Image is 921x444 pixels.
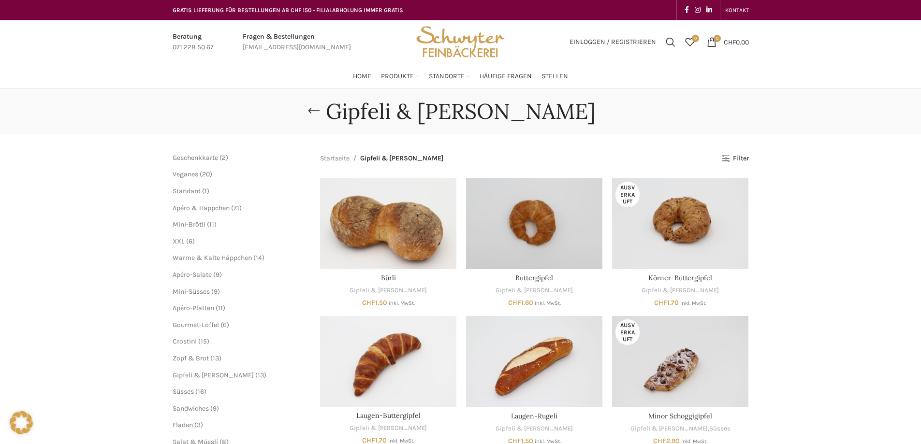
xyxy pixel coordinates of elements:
a: Apéro & Häppchen [173,204,230,212]
a: Gipfeli & [PERSON_NAME] [173,371,254,379]
span: 9 [216,271,219,279]
a: Gipfeli & [PERSON_NAME] [496,286,573,295]
bdi: 0.00 [724,38,749,46]
span: 9 [213,404,217,413]
span: 13 [213,354,219,362]
span: Zopf & Brot [173,354,209,362]
span: 9 [214,287,218,296]
span: 11 [218,304,223,312]
span: Standorte [429,72,465,81]
span: Häufige Fragen [480,72,532,81]
a: Häufige Fragen [480,67,532,86]
a: Laugen-Rugeli [511,412,557,420]
span: Gipfeli & [PERSON_NAME] [360,153,444,164]
a: Infobox link [243,31,351,53]
a: Gipfeli & [PERSON_NAME] [350,424,427,433]
span: CHF [362,299,375,307]
small: inkl. MwSt. [388,438,414,444]
a: Standard [173,187,201,195]
a: Produkte [381,67,419,86]
a: Gourmet-Löffel [173,321,219,329]
a: Infobox link [173,31,214,53]
a: Mini-Süsses [173,287,210,296]
span: 0 [714,35,721,42]
img: Bäckerei Schwyter [413,20,508,64]
span: KONTAKT [725,7,749,14]
a: Gipfeli & [PERSON_NAME] [350,286,427,295]
a: Geschenkkarte [173,154,218,162]
span: CHF [654,299,667,307]
bdi: 1.60 [508,299,533,307]
a: Veganes [173,170,198,178]
a: KONTAKT [725,0,749,20]
a: Buttergipfel [515,273,553,282]
a: Crostini [173,337,197,345]
a: Einloggen / Registrieren [565,32,661,52]
span: 14 [256,254,262,262]
a: Fladen [173,421,193,429]
span: 3 [197,421,201,429]
span: 6 [189,237,192,245]
span: 0 [692,35,699,42]
h1: Gipfeli & [PERSON_NAME] [326,99,596,124]
bdi: 1.70 [654,299,679,307]
span: 13 [258,371,264,379]
div: Secondary navigation [720,0,754,20]
span: Warme & Kalte Häppchen [173,254,252,262]
a: Standorte [429,67,470,86]
span: Ausverkauft [615,319,640,345]
span: 15 [201,337,207,345]
span: Ausverkauft [615,182,640,207]
a: Gipfeli & [PERSON_NAME] [642,286,719,295]
bdi: 1.50 [362,299,387,307]
span: 71 [234,204,239,212]
a: Stellen [541,67,568,86]
span: Produkte [381,72,414,81]
small: inkl. MwSt. [389,300,415,306]
a: Bürli [320,178,456,269]
div: Meine Wunschliste [680,32,700,52]
a: Gipfeli & [PERSON_NAME] [496,424,573,433]
span: 2 [222,154,226,162]
a: 0 CHF0.00 [702,32,754,52]
span: Stellen [541,72,568,81]
span: CHF [724,38,736,46]
div: , [612,424,748,433]
a: Facebook social link [682,3,692,17]
a: XXL [173,237,185,245]
span: GRATIS LIEFERUNG FÜR BESTELLUNGEN AB CHF 150 - FILIALABHOLUNG IMMER GRATIS [173,7,403,14]
a: Mini-Brötli [173,220,205,229]
span: 6 [223,321,227,329]
small: inkl. MwSt. [535,300,561,306]
span: 11 [209,220,214,229]
a: Süsses [173,387,194,396]
a: Bürli [381,273,396,282]
a: Laugen-Rugeli [466,316,602,407]
span: CHF [508,299,521,307]
a: 0 [680,32,700,52]
a: Laugen-Buttergipfel [356,411,421,420]
a: Buttergipfel [466,178,602,269]
a: Körner-Buttergipfel [612,178,748,269]
small: inkl. MwSt. [680,300,706,306]
span: 16 [198,387,204,396]
a: Laugen-Buttergipfel [320,316,456,407]
a: Süsses [709,424,731,433]
span: 20 [202,170,210,178]
a: Sandwiches [173,404,209,413]
span: Home [353,72,371,81]
a: Suchen [661,32,680,52]
a: Körner-Buttergipfel [648,273,712,282]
